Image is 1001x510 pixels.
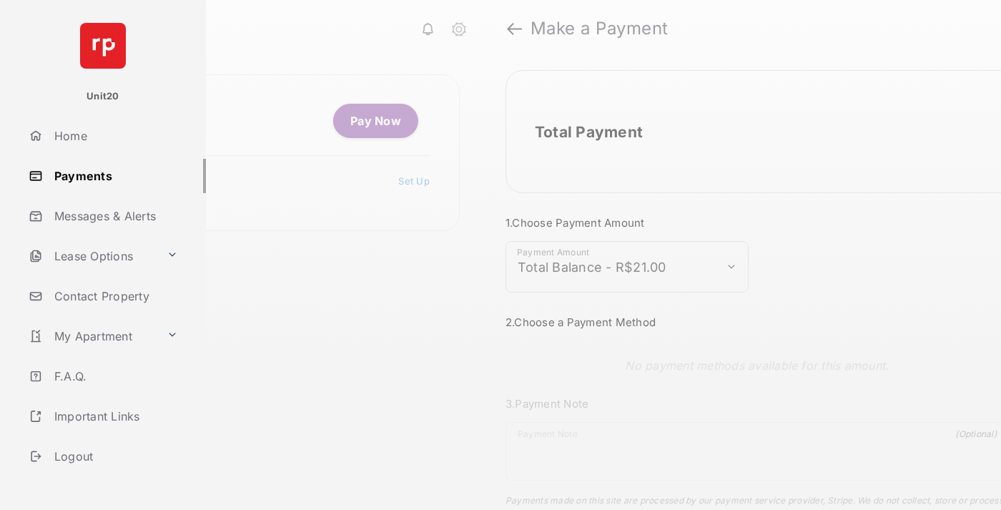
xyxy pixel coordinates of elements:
a: Payments [23,159,206,193]
a: F.A.Q. [23,359,206,393]
a: My Apartment [23,319,161,353]
a: Set Up [398,175,430,187]
p: No payment methods available for this amount. [625,357,889,374]
a: Messages & Alerts [23,199,206,233]
a: Home [23,119,206,153]
h2: Total Payment [535,123,643,141]
img: svg+xml;base64,PHN2ZyB4bWxucz0iaHR0cDovL3d3dy53My5vcmcvMjAwMC9zdmciIHdpZHRoPSI2NCIgaGVpZ2h0PSI2NC... [80,23,126,69]
a: Lease Options [23,239,161,273]
p: Unit20 [87,89,119,104]
a: Logout [23,439,206,474]
a: Important Links [23,399,184,433]
a: Contact Property [23,279,206,313]
strong: Make a Payment [531,20,669,37]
